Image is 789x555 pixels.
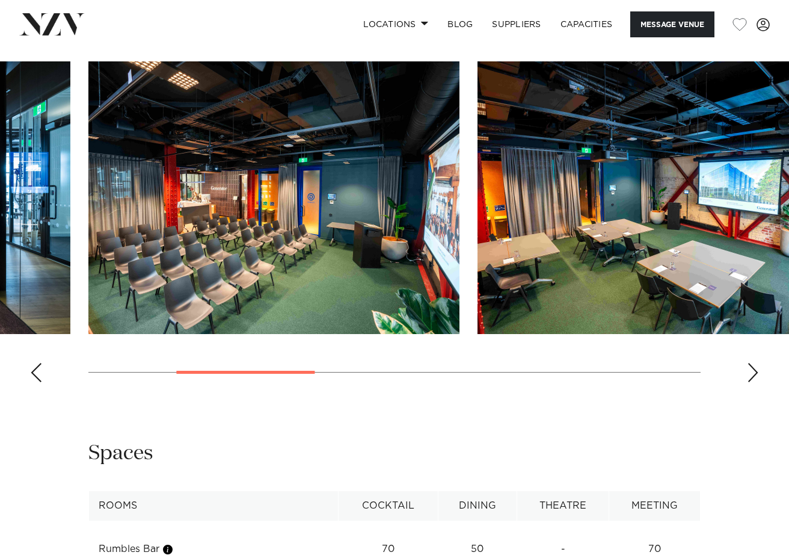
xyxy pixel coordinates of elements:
[551,11,622,37] a: Capacities
[482,11,550,37] a: SUPPLIERS
[19,13,85,35] img: nzv-logo.png
[89,491,339,521] th: Rooms
[339,491,438,521] th: Cocktail
[438,11,482,37] a: BLOG
[88,440,153,467] h2: Spaces
[438,491,517,521] th: Dining
[517,491,609,521] th: Theatre
[630,11,714,37] button: Message Venue
[354,11,438,37] a: Locations
[609,491,701,521] th: Meeting
[88,61,459,334] swiper-slide: 2 / 7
